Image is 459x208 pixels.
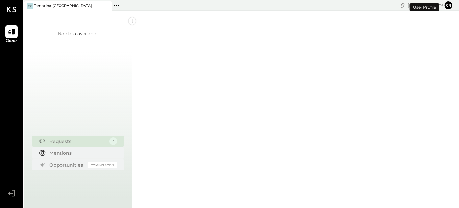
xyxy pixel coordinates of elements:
[50,138,106,144] div: Requests
[0,25,23,44] a: Queue
[408,2,443,8] div: [DATE]
[437,3,443,7] span: pm
[109,137,117,145] div: 2
[50,150,114,156] div: Mentions
[399,2,406,9] div: copy link
[50,162,85,168] div: Opportunities
[423,2,436,8] span: 6 : 50
[6,39,18,44] span: Queue
[445,1,452,9] button: Gr
[34,3,92,9] div: Tomatina [GEOGRAPHIC_DATA]
[58,30,98,37] div: No data available
[410,3,439,11] div: User Profile
[27,3,33,9] div: TR
[88,162,117,168] div: Coming Soon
